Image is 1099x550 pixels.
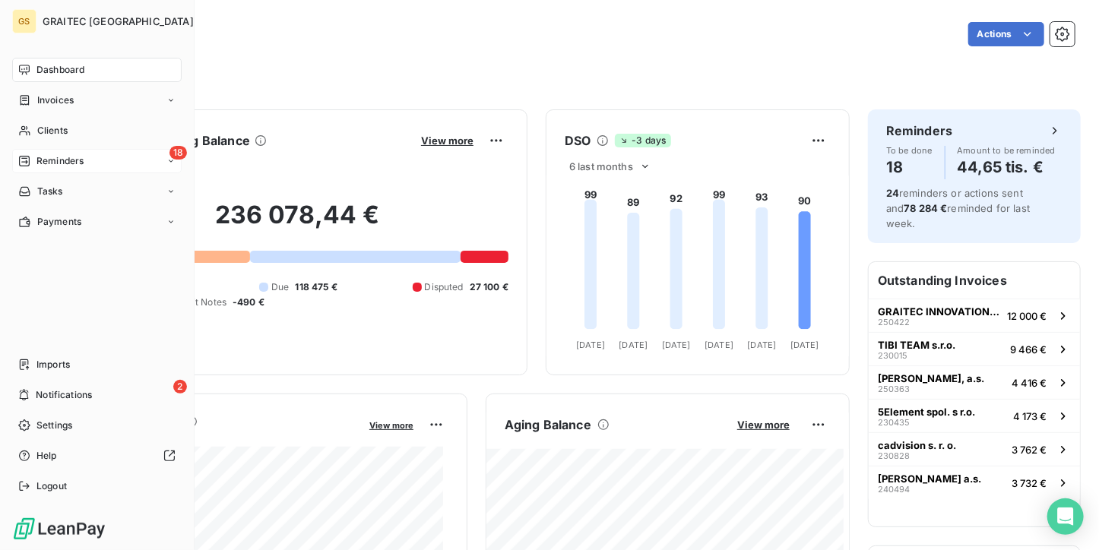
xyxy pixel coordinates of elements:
[619,340,648,350] tspan: [DATE]
[869,466,1080,499] button: [PERSON_NAME] a.s.2404943 732 €
[886,155,933,179] h4: 18
[904,202,947,214] span: 78 284 €
[733,418,794,431] button: View more
[295,280,337,294] span: 118 475 €
[878,473,981,485] span: [PERSON_NAME] a.s.
[878,372,984,384] span: [PERSON_NAME], a.s.
[37,215,81,229] span: Payments
[869,299,1080,332] button: GRAITEC INNOVATION SAS25042212 000 €
[1012,444,1047,456] span: 3 762 €
[1012,377,1047,389] span: 4 416 €
[886,122,952,140] h6: Reminders
[886,187,899,199] span: 24
[958,146,1056,155] span: Amount to be reminded
[878,418,910,427] span: 230435
[869,332,1080,365] button: TIBI TEAM s.r.o.2300159 466 €
[86,431,359,447] span: Monthly Revenue
[12,517,106,541] img: Logo LeanPay
[886,187,1030,229] span: reminders or actions sent and reminded for last week.
[878,384,910,394] span: 250363
[86,200,508,245] h2: 236 078,44 €
[748,340,777,350] tspan: [DATE]
[790,340,819,350] tspan: [DATE]
[421,134,473,147] span: View more
[36,358,70,371] span: Imports
[470,280,508,294] span: 27 100 €
[576,340,605,350] tspan: [DATE]
[369,420,413,431] span: View more
[878,351,907,360] span: 230015
[173,380,187,394] span: 2
[662,340,691,350] tspan: [DATE]
[36,154,84,168] span: Reminders
[36,419,72,432] span: Settings
[1010,343,1047,356] span: 9 466 €
[425,280,464,294] span: Disputed
[869,399,1080,432] button: 5Element spol. s r.o.2304354 173 €
[43,15,194,27] span: GRAITEC [GEOGRAPHIC_DATA]
[37,93,74,107] span: Invoices
[878,318,910,327] span: 250422
[36,449,57,463] span: Help
[169,146,187,160] span: 18
[1007,310,1047,322] span: 12 000 €
[878,305,1001,318] span: GRAITEC INNOVATION SAS
[878,439,956,451] span: cadvision s. r. o.
[878,451,910,460] span: 230828
[36,479,67,493] span: Logout
[1012,477,1047,489] span: 3 732 €
[737,419,790,431] span: View more
[416,134,478,147] button: View more
[958,155,1056,179] h4: 44,65 tis. €
[869,365,1080,399] button: [PERSON_NAME], a.s.2503634 416 €
[365,418,418,431] button: View more
[569,160,633,172] span: 6 last months
[36,388,92,402] span: Notifications
[271,280,289,294] span: Due
[12,444,182,468] a: Help
[878,406,975,418] span: 5Element spol. s r.o.
[37,124,68,137] span: Clients
[12,9,36,33] div: GS
[36,63,84,77] span: Dashboard
[705,340,733,350] tspan: [DATE]
[565,131,591,150] h6: DSO
[1013,410,1047,422] span: 4 173 €
[878,339,955,351] span: TIBI TEAM s.r.o.
[869,432,1080,466] button: cadvision s. r. o.2308283 762 €
[37,185,63,198] span: Tasks
[233,296,264,309] span: -490 €
[1047,498,1084,535] div: Open Intercom Messenger
[968,22,1044,46] button: Actions
[878,485,910,494] span: 240494
[869,262,1080,299] h6: Outstanding Invoices
[886,146,933,155] span: To be done
[505,416,591,434] h6: Aging Balance
[615,134,670,147] span: -3 days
